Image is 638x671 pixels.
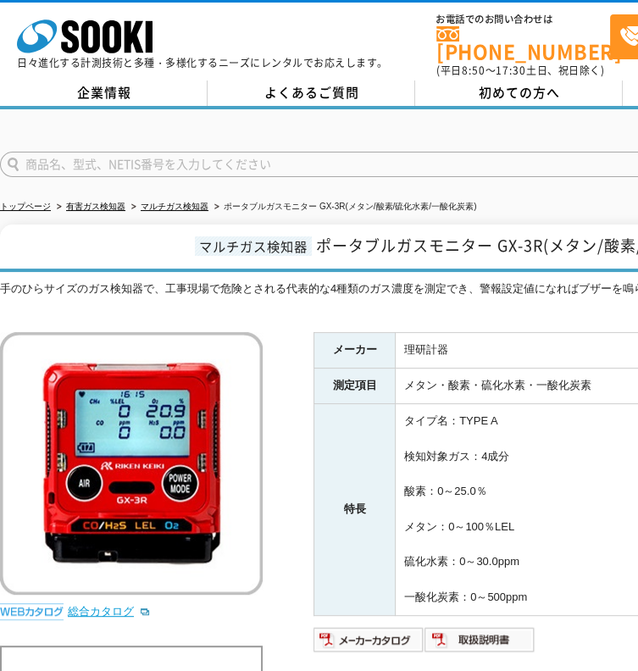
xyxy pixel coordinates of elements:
a: 取扱説明書 [424,637,535,650]
li: ポータブルガスモニター GX-3R(メタン/酸素/硫化水素/一酸化炭素) [211,198,476,216]
th: メーカー [314,333,396,369]
img: 取扱説明書 [424,626,535,653]
a: メーカーカタログ [313,637,424,650]
p: 日々進化する計測技術と多種・多様化するニーズにレンタルでお応えします。 [17,58,388,68]
img: メーカーカタログ [313,626,424,653]
a: 初めての方へ [415,80,623,106]
span: マルチガス検知器 [195,236,312,256]
span: (平日 ～ 土日、祝日除く) [436,63,604,78]
span: 17:30 [496,63,526,78]
a: 総合カタログ [68,605,151,618]
a: マルチガス検知器 [141,202,208,211]
th: 測定項目 [314,369,396,404]
span: 8:50 [462,63,485,78]
a: よくあるご質問 [208,80,415,106]
a: [PHONE_NUMBER] [436,26,610,61]
span: お電話でのお問い合わせは [436,14,610,25]
th: 特長 [314,404,396,616]
span: 初めての方へ [479,83,560,102]
a: 有害ガス検知器 [66,202,125,211]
